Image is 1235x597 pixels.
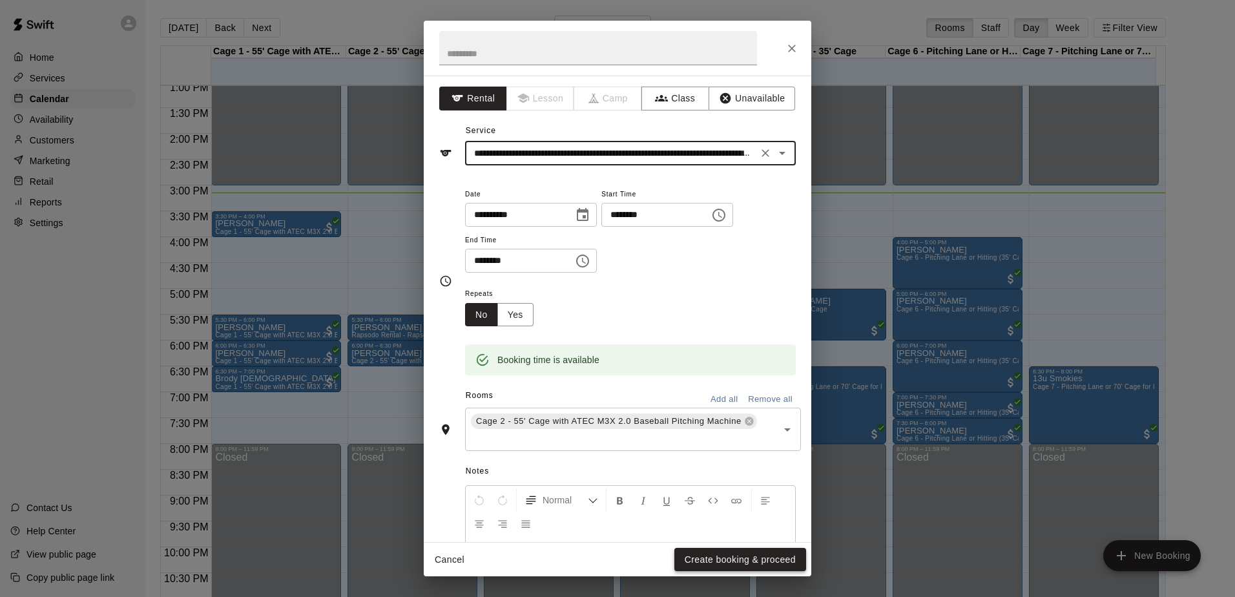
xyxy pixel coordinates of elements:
[439,87,507,110] button: Rental
[745,390,796,410] button: Remove all
[497,303,534,327] button: Yes
[466,126,496,135] span: Service
[515,512,537,535] button: Justify Align
[466,391,493,400] span: Rooms
[439,423,452,436] svg: Rooms
[519,488,603,512] button: Formatting Options
[497,348,599,372] div: Booking time is available
[709,87,795,110] button: Unavailable
[702,488,724,512] button: Insert Code
[468,512,490,535] button: Center Align
[492,512,514,535] button: Right Align
[465,303,534,327] div: outlined button group
[570,202,596,228] button: Choose date, selected date is Sep 9, 2025
[574,87,642,110] span: Camps can only be created in the Services page
[778,421,796,439] button: Open
[632,488,654,512] button: Format Italics
[570,248,596,274] button: Choose time, selected time is 7:30 PM
[706,202,732,228] button: Choose time, selected time is 7:00 PM
[609,488,631,512] button: Format Bold
[465,286,544,303] span: Repeats
[507,87,575,110] span: Lessons must be created in the Services page first
[679,488,701,512] button: Format Strikethrough
[780,37,804,60] button: Close
[439,275,452,288] svg: Timing
[703,390,745,410] button: Add all
[656,488,678,512] button: Format Underline
[465,232,597,249] span: End Time
[641,87,709,110] button: Class
[492,488,514,512] button: Redo
[471,415,747,428] span: Cage 2 - 55' Cage with ATEC M3X 2.0 Baseball Pitching Machine
[468,488,490,512] button: Undo
[471,414,757,429] div: Cage 2 - 55' Cage with ATEC M3X 2.0 Baseball Pitching Machine
[465,303,498,327] button: No
[725,488,747,512] button: Insert Link
[756,144,774,162] button: Clear
[773,144,791,162] button: Open
[754,488,776,512] button: Left Align
[543,494,588,507] span: Normal
[429,548,470,572] button: Cancel
[674,548,806,572] button: Create booking & proceed
[439,147,452,160] svg: Service
[465,186,597,204] span: Date
[601,186,733,204] span: Start Time
[466,461,796,482] span: Notes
